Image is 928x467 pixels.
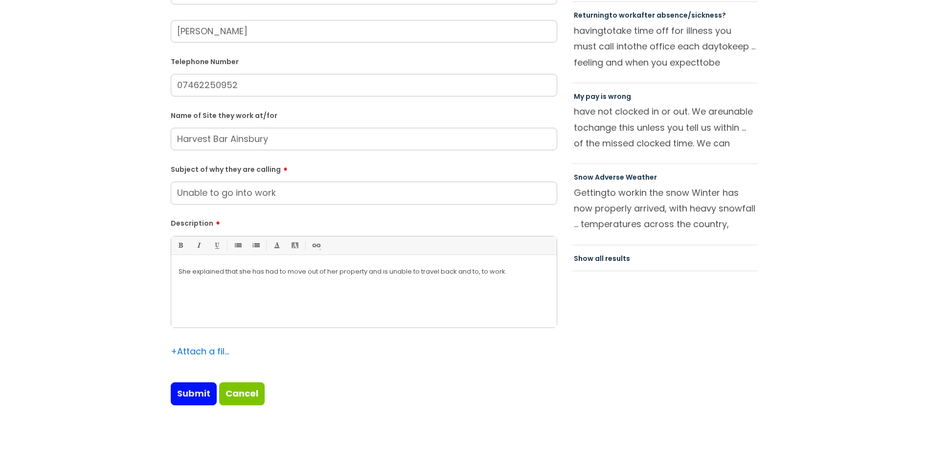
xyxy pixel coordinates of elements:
[249,239,262,252] a: 1. Ordered List (Ctrl-Shift-8)
[574,172,657,182] a: Snow Adverse Weather
[607,187,616,199] span: to
[310,239,322,252] a: Link
[574,92,631,101] a: My pay is wrong
[700,56,709,69] span: to
[574,23,756,70] p: having take time off for illness you must call in the office each day keep ... feeling and when y...
[171,382,217,405] input: Submit
[719,40,728,52] span: to
[289,239,301,252] a: Back Color
[192,239,204,252] a: Italic (Ctrl-I)
[171,344,229,359] div: Attach a file
[603,24,612,37] span: to
[171,56,557,66] label: Telephone Number
[179,267,549,276] p: She explained that she has had to move out of her property and is unable to travel back and to, t...
[574,254,630,263] a: Show all results
[574,185,756,232] p: Getting in the snow Winter has now properly arrived, with heavy snowfall ... temperatures across ...
[219,382,265,405] a: Cancel
[231,239,244,252] a: • Unordered List (Ctrl-Shift-7)
[609,10,617,20] span: to
[619,10,636,20] span: work
[624,40,633,52] span: to
[723,105,753,117] span: unable
[271,239,283,252] a: Font Color
[171,162,557,174] label: Subject of why they are calling
[210,239,223,252] a: Underline(Ctrl-U)
[574,10,726,20] a: Returningto workafter absence/sickness?
[171,20,557,43] input: Your Name
[618,187,639,199] span: work
[574,121,583,134] span: to
[174,239,186,252] a: Bold (Ctrl-B)
[171,216,557,228] label: Description
[574,104,756,151] p: have not clocked in or out. We are change this unless you tell us within ... of the missed clocke...
[171,110,557,120] label: Name of Site they work at/for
